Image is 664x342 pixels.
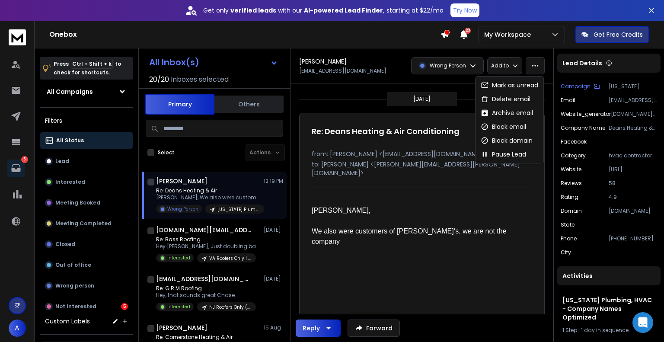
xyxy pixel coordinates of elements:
[264,275,283,282] p: [DATE]
[55,262,91,268] p: Out of office
[561,125,605,131] p: Company Name
[312,150,532,158] p: from: [PERSON_NAME] <[EMAIL_ADDRESS][DOMAIN_NAME]>
[55,241,75,248] p: Closed
[481,122,526,131] div: Block email
[609,97,657,104] p: [EMAIL_ADDRESS][DOMAIN_NAME]
[9,320,26,337] span: A
[562,296,655,322] h1: [US_STATE] Plumbing, HVAC - Company Names Optimized
[49,29,441,40] h1: Onebox
[121,303,128,310] div: 5
[484,30,534,39] p: My Workspace
[55,303,96,310] p: Not Interested
[609,235,657,242] p: [PHONE_NUMBER]
[491,62,509,69] p: Add to
[156,292,256,299] p: Hey, that sounds great Chase.
[557,266,661,285] div: Activities
[149,58,199,67] h1: All Inbox(s)
[156,243,260,250] p: Hey [PERSON_NAME], Just doubling back to
[312,125,460,137] h1: Re: Deans Heating & Air Conditioning
[264,178,283,185] p: 12:19 PM
[312,226,525,247] div: We also were customers of [PERSON_NAME]‘s, we are not the company
[230,6,276,15] strong: verified leads
[561,152,586,159] p: category
[264,227,283,233] p: [DATE]
[71,59,113,69] span: Ctrl + Shift + k
[611,111,657,118] p: [DOMAIN_NAME] Website Builder
[481,136,533,145] div: Block domain
[609,194,657,201] p: 4.9
[55,220,112,227] p: Meeting Completed
[609,180,657,187] p: 58
[156,226,251,234] h1: [DOMAIN_NAME][EMAIL_ADDRESS][DOMAIN_NAME]
[209,255,251,262] p: VA Roofers Only | w/City | Save&Role Only
[632,312,653,333] div: Open Intercom Messenger
[561,235,577,242] p: Phone
[561,83,591,90] p: Campaign
[348,320,400,337] button: Forward
[158,149,175,156] label: Select
[156,275,251,283] h1: [EMAIL_ADDRESS][DOMAIN_NAME]
[581,326,629,334] span: 1 day in sequence
[609,125,657,131] p: Deans Heating & Air Conditioning
[609,166,657,173] p: [URL][DOMAIN_NAME]
[562,326,577,334] span: 1 Step
[55,199,100,206] p: Meeting Booked
[156,187,260,194] p: Re: Deans Heating & Air
[481,109,533,117] div: Archive email
[55,179,85,185] p: Interested
[561,180,582,187] p: reviews
[561,111,611,118] p: website_generator
[561,208,582,214] p: domain
[21,156,28,163] p: 5
[609,83,657,90] p: [US_STATE] Plumbing, HVAC - Company Names Optimized
[171,74,229,85] h3: Inboxes selected
[9,29,26,45] img: logo
[40,115,133,127] h3: Filters
[156,285,256,292] p: Re: G R M Roofing
[481,81,538,89] div: Mark as unread
[609,152,657,159] p: hvac contractor
[561,194,578,201] p: rating
[145,94,214,115] button: Primary
[561,166,581,173] p: website
[167,255,190,261] p: Interested
[56,137,84,144] p: All Status
[562,59,602,67] p: Lead Details
[156,323,207,332] h1: [PERSON_NAME]
[304,6,385,15] strong: AI-powered Lead Finder,
[149,74,169,85] span: 20 / 20
[594,30,643,39] p: Get Free Credits
[413,96,431,102] p: [DATE]
[45,317,90,326] h3: Custom Labels
[167,206,198,212] p: Wrong Person
[561,138,587,145] p: facebook
[312,205,525,216] div: [PERSON_NAME],
[609,208,657,214] p: [DOMAIN_NAME]
[453,6,477,15] p: Try Now
[561,97,575,104] p: Email
[156,236,260,243] p: Re: Bass Roofing
[299,57,347,66] h1: [PERSON_NAME]
[55,282,94,289] p: Wrong person
[481,150,526,159] div: Pause Lead
[465,28,471,34] span: 23
[264,324,283,331] p: 15 Aug
[562,327,655,334] div: |
[217,206,259,213] p: [US_STATE] Plumbing, HVAC - Company Names Optimized
[299,67,386,74] p: [EMAIL_ADDRESS][DOMAIN_NAME]
[561,249,571,256] p: city
[156,194,260,201] p: [PERSON_NAME], We also were customers
[167,304,190,310] p: Interested
[55,158,69,165] p: Lead
[156,177,207,185] h1: [PERSON_NAME]
[481,95,530,103] div: Delete email
[312,160,532,177] p: to: [PERSON_NAME] <[PERSON_NAME][EMAIL_ADDRESS][PERSON_NAME][DOMAIN_NAME]>
[47,87,93,96] h1: All Campaigns
[561,221,575,228] p: state
[303,324,320,332] div: Reply
[209,304,251,310] p: NJ Roofers Only (w/ city or state in place of city)
[156,334,260,341] p: Re: Cornerstone Heating & Air
[54,60,121,77] p: Press to check for shortcuts.
[214,95,284,114] button: Others
[430,62,466,69] p: Wrong Person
